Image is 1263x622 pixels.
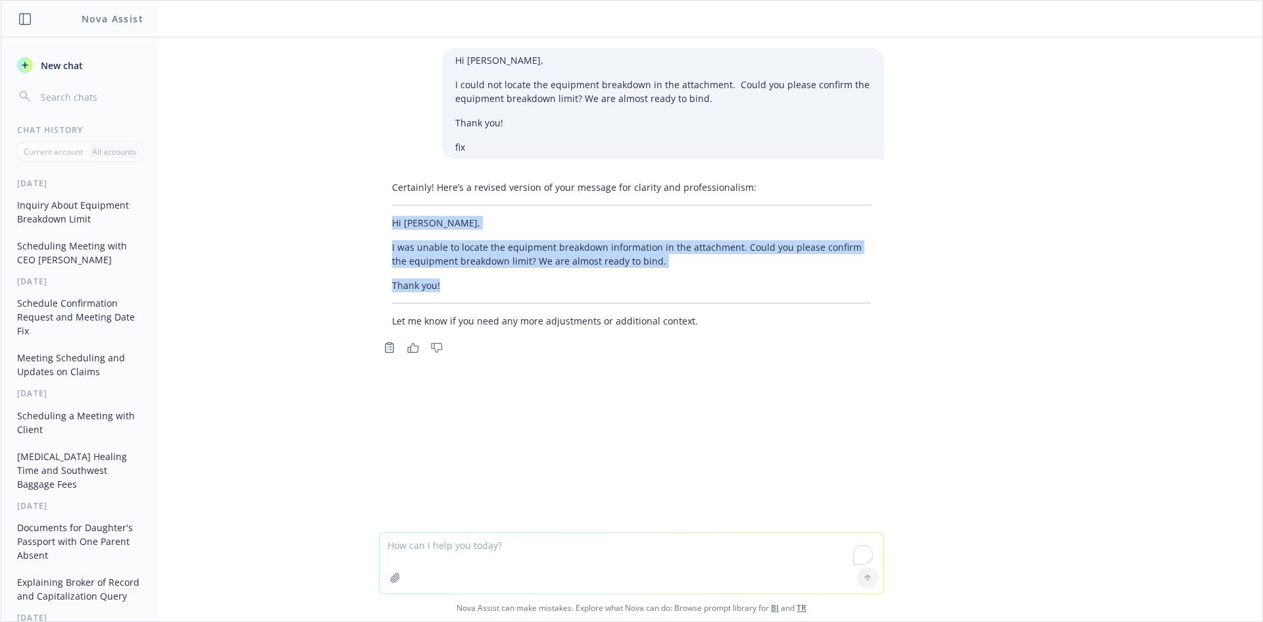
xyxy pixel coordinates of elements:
h1: Nova Assist [82,12,143,26]
button: Schedule Confirmation Request and Meeting Date Fix [12,292,148,342]
p: Hi [PERSON_NAME], [455,53,871,67]
p: Hi [PERSON_NAME], [392,216,871,230]
button: Thumbs down [426,338,447,357]
p: Thank you! [455,116,871,130]
textarea: To enrich screen reader interactions, please activate Accessibility in Grammarly extension settings [380,533,883,594]
svg: Copy to clipboard [384,342,395,353]
div: [DATE] [1,500,159,511]
button: Inquiry About Equipment Breakdown Limit [12,194,148,230]
div: [DATE] [1,388,159,399]
input: Search chats [38,88,143,106]
a: BI [771,602,779,613]
p: I could not locate the equipment breakdown in the attachment. Could you please confirm the equipm... [455,78,871,105]
button: [MEDICAL_DATA] Healing Time and Southwest Baggage Fees [12,446,148,495]
button: Meeting Scheduling and Updates on Claims [12,347,148,382]
span: New chat [38,59,83,72]
button: Scheduling a Meeting with Client [12,405,148,440]
button: Explaining Broker of Record and Capitalization Query [12,571,148,607]
p: Thank you! [392,278,871,292]
button: Scheduling Meeting with CEO [PERSON_NAME] [12,235,148,271]
button: New chat [12,53,148,77]
p: Certainly! Here’s a revised version of your message for clarity and professionalism: [392,180,871,194]
div: [DATE] [1,178,159,189]
p: All accounts [92,146,136,157]
p: I was unable to locate the equipment breakdown information in the attachment. Could you please co... [392,240,871,268]
div: [DATE] [1,276,159,287]
a: TR [797,602,806,613]
span: Nova Assist can make mistakes. Explore what Nova can do: Browse prompt library for and [6,594,1257,621]
p: fix [455,140,871,154]
div: Chat History [1,124,159,136]
button: Documents for Daughter's Passport with One Parent Absent [12,517,148,566]
p: Current account [24,146,83,157]
p: Let me know if you need any more adjustments or additional context. [392,314,871,328]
